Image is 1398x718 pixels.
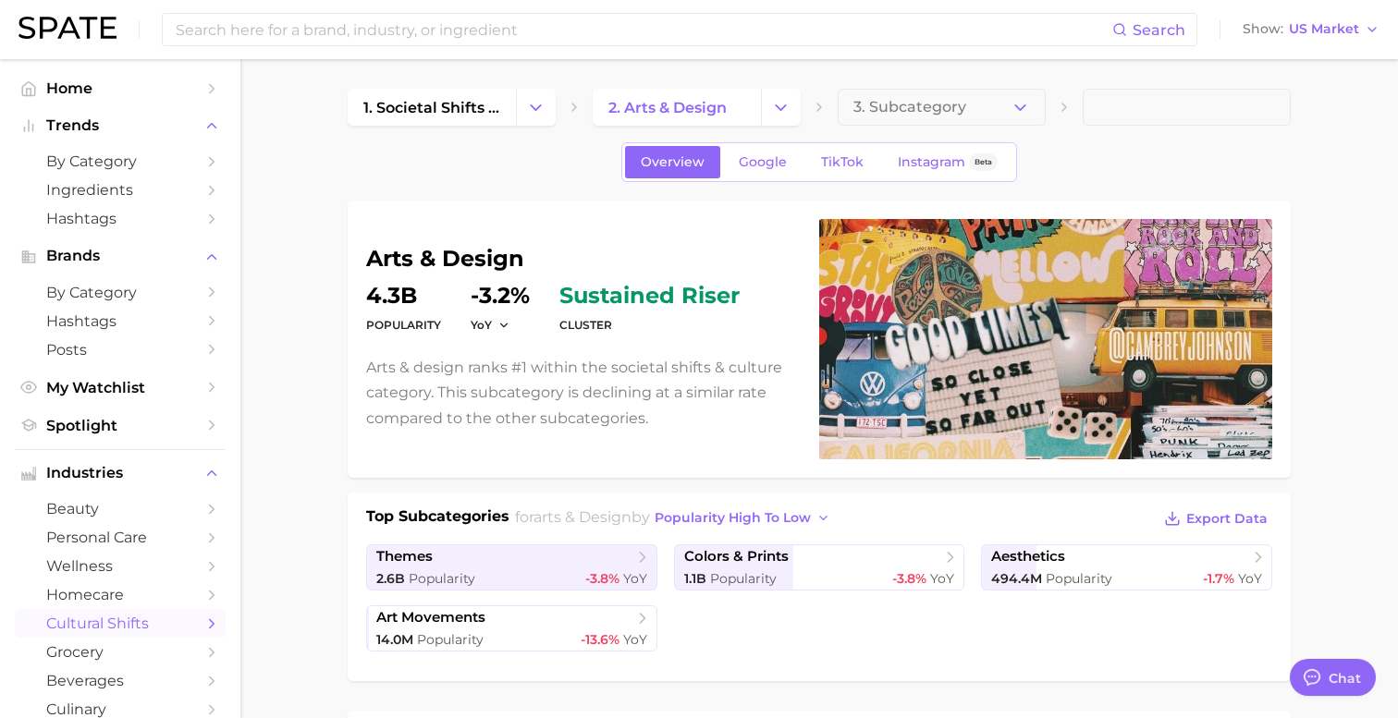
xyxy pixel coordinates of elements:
[593,89,761,126] a: 2. arts & design
[417,631,484,648] span: Popularity
[46,586,194,603] span: homecare
[15,176,226,204] a: Ingredients
[1159,505,1272,531] button: Export Data
[1046,570,1112,587] span: Popularity
[46,557,194,575] span: wellness
[15,335,226,364] a: Posts
[46,643,194,661] span: grocery
[471,317,492,333] span: YoY
[981,544,1272,590] a: aesthetics494.4m Popularity-1.7% YoY
[15,552,226,580] a: wellness
[838,89,1046,126] button: 3. Subcategory
[15,74,226,103] a: Home
[46,312,194,330] span: Hashtags
[650,505,836,530] button: popularity high to low
[559,285,740,307] span: sustained riser
[471,317,510,333] button: YoY
[46,465,194,481] span: Industries
[898,154,965,170] span: Instagram
[991,570,1042,587] span: 494.4m
[46,117,194,134] span: Trends
[46,700,194,718] span: culinary
[46,672,194,689] span: beverages
[684,548,789,566] span: colors & prints
[655,510,811,526] span: popularity high to low
[625,146,720,178] a: Overview
[376,609,485,627] span: art movements
[15,638,226,666] a: grocery
[15,580,226,609] a: homecare
[1243,24,1283,34] span: Show
[930,570,954,587] span: YoY
[710,570,777,587] span: Popularity
[18,17,116,39] img: SPATE
[376,570,405,587] span: 2.6b
[892,570,926,587] span: -3.8%
[559,314,740,336] dt: cluster
[366,314,441,336] dt: Popularity
[585,570,619,587] span: -3.8%
[471,285,530,307] dd: -3.2%
[46,248,194,264] span: Brands
[641,154,705,170] span: Overview
[366,605,657,651] a: art movements14.0m Popularity-13.6% YoY
[723,146,803,178] a: Google
[15,494,226,523] a: beauty
[515,508,836,526] span: for by
[366,355,797,431] p: Arts & design ranks #1 within the societal shifts & culture category. This subcategory is declini...
[739,154,787,170] span: Google
[366,248,797,270] h1: arts & design
[46,615,194,632] span: cultural shifts
[853,99,966,116] span: 3. Subcategory
[46,341,194,359] span: Posts
[15,523,226,552] a: personal care
[581,631,619,648] span: -13.6%
[1238,18,1384,42] button: ShowUS Market
[15,666,226,695] a: beverages
[1133,21,1185,39] span: Search
[46,417,194,434] span: Spotlight
[821,154,864,170] span: TikTok
[15,459,226,487] button: Industries
[15,112,226,140] button: Trends
[174,14,1112,45] input: Search here for a brand, industry, or ingredient
[363,99,500,116] span: 1. societal shifts & culture
[15,242,226,270] button: Brands
[46,79,194,97] span: Home
[46,181,194,199] span: Ingredients
[1203,570,1234,587] span: -1.7%
[1289,24,1359,34] span: US Market
[623,631,647,648] span: YoY
[15,204,226,233] a: Hashtags
[516,89,556,126] button: Change Category
[684,570,706,587] span: 1.1b
[46,210,194,227] span: Hashtags
[46,284,194,301] span: by Category
[376,631,413,648] span: 14.0m
[1186,511,1268,527] span: Export Data
[805,146,879,178] a: TikTok
[15,307,226,335] a: Hashtags
[348,89,516,126] a: 1. societal shifts & culture
[376,548,433,566] span: themes
[15,373,226,402] a: My Watchlist
[46,152,194,170] span: by Category
[366,544,657,590] a: themes2.6b Popularity-3.8% YoY
[366,285,441,307] dd: 4.3b
[46,379,194,396] span: My Watchlist
[1238,570,1262,587] span: YoY
[366,505,509,533] h1: Top Subcategories
[533,508,632,526] span: arts & design
[882,146,1013,178] a: InstagramBeta
[46,500,194,517] span: beauty
[608,99,727,116] span: 2. arts & design
[15,609,226,638] a: cultural shifts
[975,154,992,170] span: Beta
[15,147,226,176] a: by Category
[674,544,965,590] a: colors & prints1.1b Popularity-3.8% YoY
[15,411,226,440] a: Spotlight
[409,570,475,587] span: Popularity
[46,529,194,546] span: personal care
[761,89,801,126] button: Change Category
[991,548,1065,566] span: aesthetics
